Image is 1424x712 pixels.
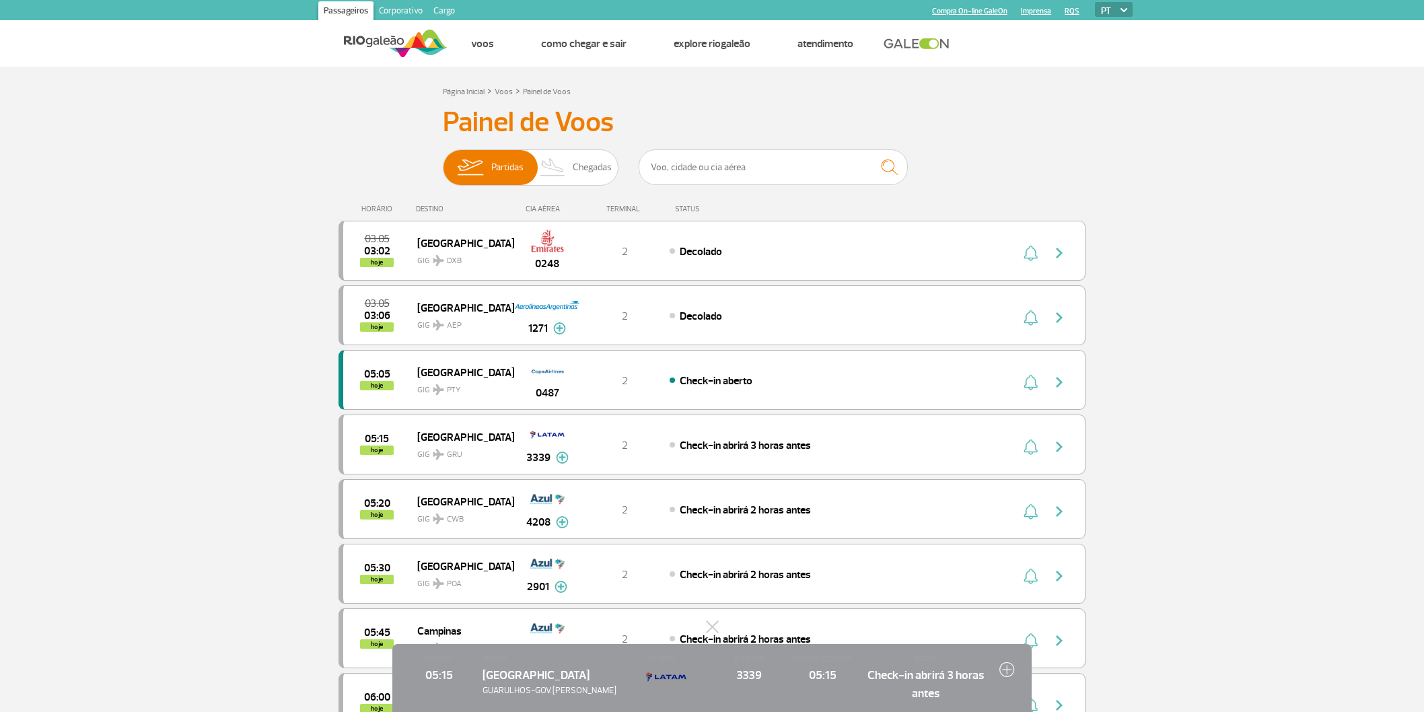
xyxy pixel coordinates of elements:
img: seta-direita-painel-voo.svg [1051,568,1067,584]
span: 2 [622,503,628,517]
img: seta-direita-painel-voo.svg [1051,245,1067,261]
div: DESTINO [416,205,514,213]
span: hoje [360,510,394,520]
img: sino-painel-voo.svg [1024,503,1038,520]
a: Página Inicial [443,87,485,97]
a: Painel de Voos [523,87,571,97]
span: GRU [447,449,462,461]
a: Imprensa [1021,7,1051,15]
span: 2025-08-25 03:02:00 [364,246,390,256]
span: GIG [417,248,503,267]
span: 2 [622,633,628,646]
span: hoje [360,322,394,332]
span: GUARULHOS-GOV. [PERSON_NAME] [483,684,633,697]
span: 2025-08-25 03:05:00 [365,234,390,244]
span: GIG [417,571,503,590]
span: Check-in abrirá 2 horas antes [680,503,811,517]
span: 2 [622,310,628,323]
img: sino-painel-voo.svg [1024,568,1038,584]
input: Voo, cidade ou cia aérea [639,149,908,185]
img: sino-painel-voo.svg [1024,374,1038,390]
h3: Painel de Voos [443,106,981,139]
a: RQS [1065,7,1079,15]
img: seta-direita-painel-voo.svg [1051,310,1067,326]
span: 2025-08-25 05:45:00 [364,628,390,637]
img: destiny_airplane.svg [433,643,444,653]
span: GIG [417,441,503,461]
span: CIA AÉREA [646,654,706,664]
div: STATUS [668,205,778,213]
span: 2025-08-25 03:06:50 [364,311,390,320]
span: 2 [622,245,628,258]
a: Explore RIOgaleão [674,37,750,50]
span: Check-in abrirá 3 horas antes [680,439,811,452]
span: GIG [417,506,503,526]
img: seta-direita-painel-voo.svg [1051,374,1067,390]
img: destiny_airplane.svg [433,578,444,589]
span: GIG [417,377,503,396]
a: Atendimento [797,37,853,50]
a: Voos [495,87,513,97]
span: 2 [622,374,628,388]
span: 2025-08-25 05:05:00 [364,369,390,379]
span: 2025-08-25 05:15:00 [365,434,389,443]
a: Passageiros [318,1,373,23]
img: mais-info-painel-voo.svg [556,516,569,528]
span: 3339 [719,666,779,684]
span: [GEOGRAPHIC_DATA] [417,234,503,252]
span: STATUS [866,654,986,664]
a: Como chegar e sair [541,37,627,50]
span: DESTINO [483,654,633,664]
img: seta-direita-painel-voo.svg [1051,439,1067,455]
span: [GEOGRAPHIC_DATA] [483,668,590,682]
span: GIG [417,312,503,332]
span: hoje [360,639,394,649]
span: Check-in abrirá 3 horas antes [866,666,986,702]
a: > [487,83,492,98]
span: hoje [360,381,394,390]
img: mais-info-painel-voo.svg [555,581,567,593]
span: Chegadas [573,150,612,185]
span: VCP [447,643,461,655]
span: [GEOGRAPHIC_DATA] [417,299,503,316]
img: destiny_airplane.svg [433,255,444,266]
span: POA [447,578,462,590]
span: GIG [417,635,503,655]
span: 2 [622,439,628,452]
span: hoje [360,446,394,455]
span: 0487 [536,385,559,401]
span: 2025-08-25 05:30:00 [364,563,390,573]
span: 1271 [528,320,548,336]
span: [GEOGRAPHIC_DATA] [417,557,503,575]
span: Partidas [491,150,524,185]
a: Voos [471,37,494,50]
img: destiny_airplane.svg [433,320,444,330]
span: hoje [360,258,394,267]
span: 4208 [526,514,550,530]
img: destiny_airplane.svg [433,384,444,395]
span: HORÁRIO ESTIMADO [793,654,853,664]
a: Compra On-line GaleOn [932,7,1007,15]
span: Campinas [417,622,503,639]
img: sino-painel-voo.svg [1024,245,1038,261]
span: [GEOGRAPHIC_DATA] [417,363,503,381]
span: 2025-08-25 05:20:00 [364,499,390,508]
img: destiny_airplane.svg [433,513,444,524]
span: PTY [447,384,460,396]
a: > [515,83,520,98]
span: 0248 [535,256,559,272]
span: hoje [360,575,394,584]
img: destiny_airplane.svg [433,449,444,460]
span: 2 [622,568,628,581]
span: Check-in aberto [680,374,752,388]
div: TERMINAL [581,205,668,213]
span: 3339 [526,450,550,466]
span: Check-in abrirá 2 horas antes [680,568,811,581]
span: Decolado [680,245,722,258]
img: sino-painel-voo.svg [1024,310,1038,326]
a: Corporativo [373,1,428,23]
div: CIA AÉREA [513,205,581,213]
span: 2025-08-25 03:05:00 [365,299,390,308]
span: 05:15 [793,666,853,684]
span: [GEOGRAPHIC_DATA] [417,493,503,510]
